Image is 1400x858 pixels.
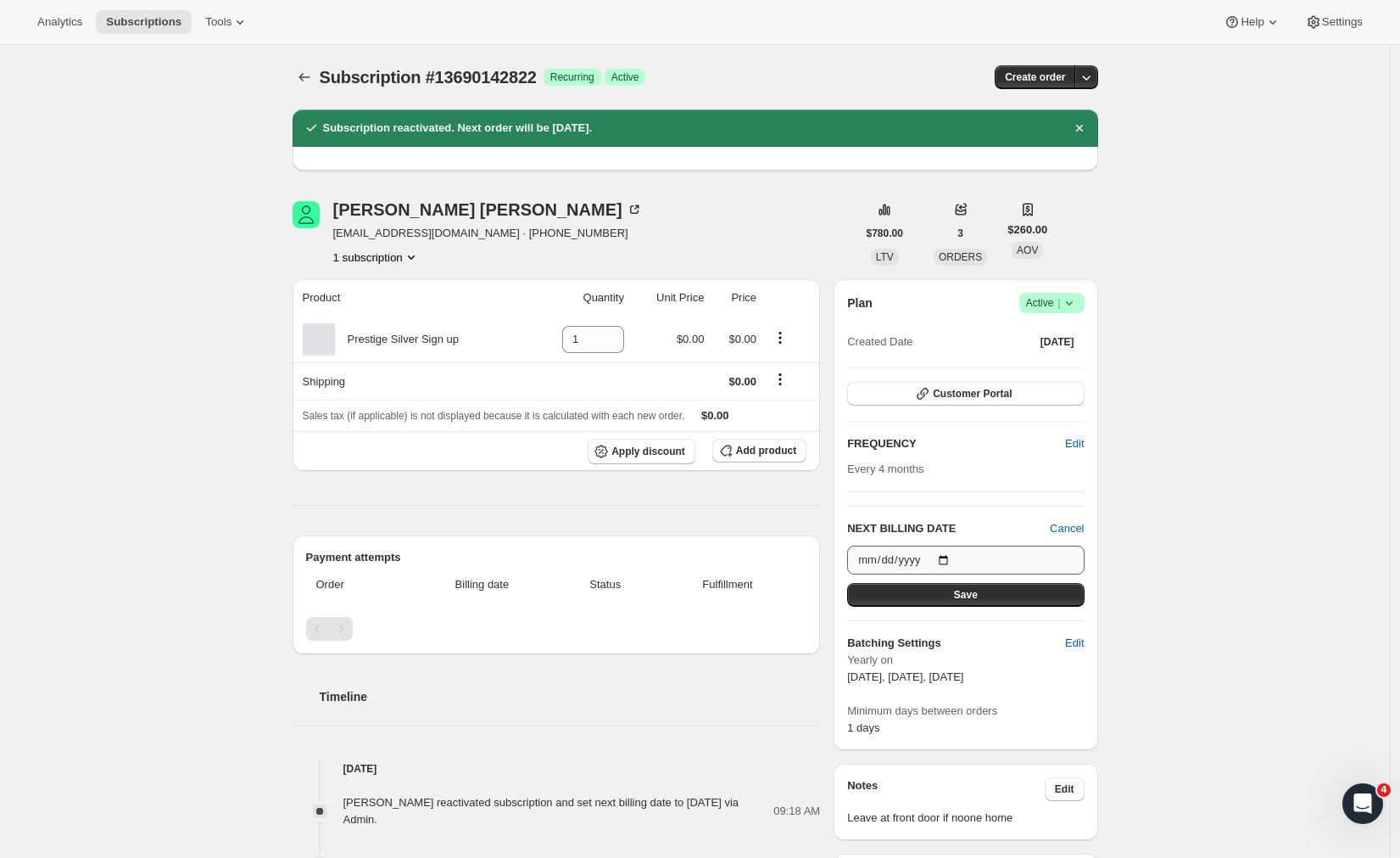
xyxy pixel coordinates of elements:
span: Save [954,588,978,602]
span: $0.00 [728,375,756,388]
h6: Batching Settings [847,635,1065,652]
span: Edit [1065,435,1084,452]
span: 4 [1377,783,1391,797]
button: Product actions [767,328,794,347]
span: Billing date [412,576,552,593]
span: Edit [1065,635,1084,652]
span: Created Date [847,334,912,350]
div: [PERSON_NAME] [PERSON_NAME] [333,201,643,218]
span: 1 days [847,721,879,734]
button: Tools [195,10,259,34]
iframe: Intercom live chat [1342,783,1383,824]
span: Settings [1322,15,1363,29]
h2: Subscription reactivated. Next order will be [DATE]. [323,120,593,137]
span: Edit [1055,782,1074,796]
button: Add product [712,439,806,463]
h2: Plan [847,294,873,311]
button: Cancel [1050,520,1084,537]
button: Apply discount [588,439,695,464]
th: Price [709,279,761,317]
span: LTV [876,251,894,263]
span: Status [562,576,649,593]
span: Fulfillment [659,576,796,593]
button: Edit [1045,777,1085,801]
span: Tools [205,15,231,29]
button: Edit [1055,430,1094,457]
button: $780.00 [856,222,913,245]
div: Prestige Silver Sign up [335,331,460,348]
button: Subscriptions [96,10,192,34]
th: Order [306,566,408,603]
button: Edit [1055,630,1094,657]
button: Analytics [27,10,92,34]
button: Product actions [333,249,420,266]
span: Every 4 months [847,463,923,475]
span: [DATE], [DATE], [DATE] [847,670,963,683]
span: Sales tax (if applicable) is not displayed because it is calculated with each new order. [303,410,685,422]
span: [DATE] [1040,335,1074,349]
span: 3 [957,227,963,240]
button: 3 [947,222,973,245]
span: Active [611,70,639,84]
span: | [1057,296,1060,310]
button: Save [847,583,1084,607]
h4: [DATE] [293,760,821,777]
h2: NEXT BILLING DATE [847,520,1050,537]
th: Unit Price [629,279,709,317]
button: Help [1213,10,1291,34]
span: Add product [736,444,796,457]
h2: Timeline [320,688,821,705]
span: Active [1026,294,1078,311]
span: [PERSON_NAME] reactivated subscription and set next billing date to [DATE] via Admin. [343,796,739,826]
span: $0.00 [677,333,705,345]
span: Customer Portal [933,387,1012,401]
span: Help [1241,15,1263,29]
span: AOV [1017,244,1038,256]
h2: Payment attempts [306,549,807,566]
span: Minimum days between orders [847,703,1084,720]
span: Yearly on [847,652,1084,669]
span: Lisa Wilson [293,201,320,228]
button: Settings [1295,10,1373,34]
button: Shipping actions [767,370,794,389]
span: $0.00 [701,409,729,422]
h3: Notes [847,777,1045,801]
th: Shipping [293,362,530,400]
span: Create order [1005,70,1065,84]
span: 09:18 AM [773,803,820,820]
span: ORDERS [939,251,982,263]
span: Recurring [550,70,594,84]
button: Dismiss notification [1068,116,1091,140]
span: Apply discount [611,445,685,458]
span: Subscriptions [106,15,181,29]
th: Quantity [529,279,629,317]
button: Customer Portal [847,382,1084,406]
span: $260.00 [1007,222,1047,238]
button: Create order [995,65,1075,89]
span: $780.00 [867,227,903,240]
h2: FREQUENCY [847,435,1065,452]
nav: Pagination [306,617,807,641]
span: Leave at front door if noone home [847,810,1084,827]
span: Subscription #13690142822 [320,68,537,87]
button: [DATE] [1030,330,1085,354]
span: Analytics [37,15,82,29]
span: $0.00 [728,333,756,345]
span: [EMAIL_ADDRESS][DOMAIN_NAME] · [PHONE_NUMBER] [333,225,643,242]
th: Product [293,279,530,317]
button: Subscriptions [293,65,316,89]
